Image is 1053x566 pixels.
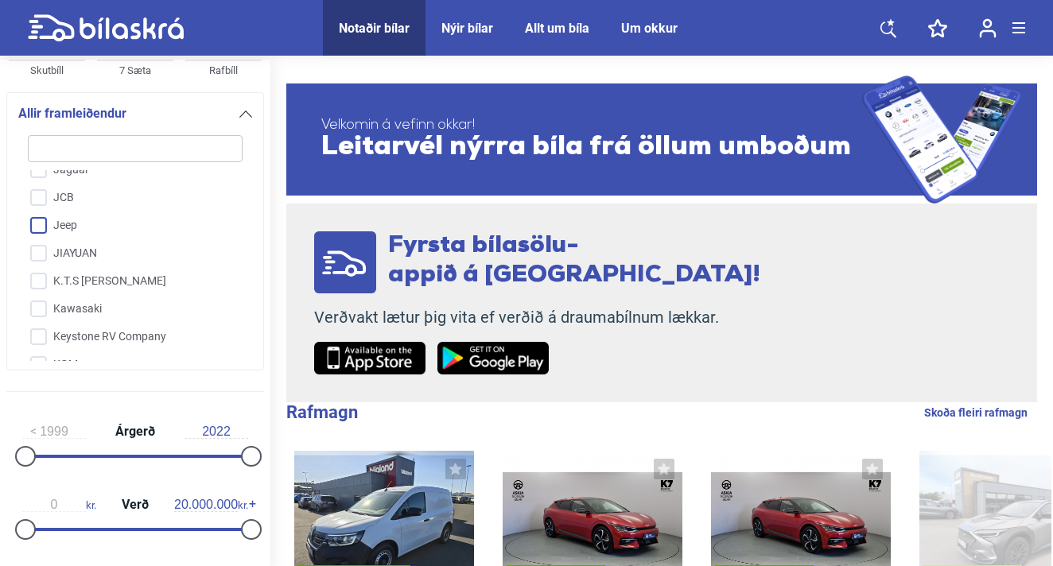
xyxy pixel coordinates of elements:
[22,498,96,512] span: kr.
[185,61,262,79] div: Rafbíll
[118,498,153,511] span: Verð
[314,308,760,328] p: Verðvakt lætur þig vita ef verðið á draumabílnum lækkar.
[441,21,493,36] a: Nýir bílar
[525,21,589,36] a: Allt um bíla
[321,134,862,162] span: Leitarvél nýrra bíla frá öllum umboðum
[286,76,1037,204] a: Velkomin á vefinn okkar!Leitarvél nýrra bíla frá öllum umboðum
[388,234,760,288] span: Fyrsta bílasölu- appið á [GEOGRAPHIC_DATA]!
[621,21,678,36] a: Um okkur
[339,21,410,36] a: Notaðir bílar
[9,61,85,79] div: Skutbíll
[979,18,997,38] img: user-login.svg
[321,118,862,134] span: Velkomin á vefinn okkar!
[174,498,248,512] span: kr.
[111,425,159,438] span: Árgerð
[97,61,173,79] div: 7 Sæta
[924,402,1028,423] a: Skoða fleiri rafmagn
[18,103,126,125] span: Allir framleiðendur
[286,402,358,422] b: Rafmagn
